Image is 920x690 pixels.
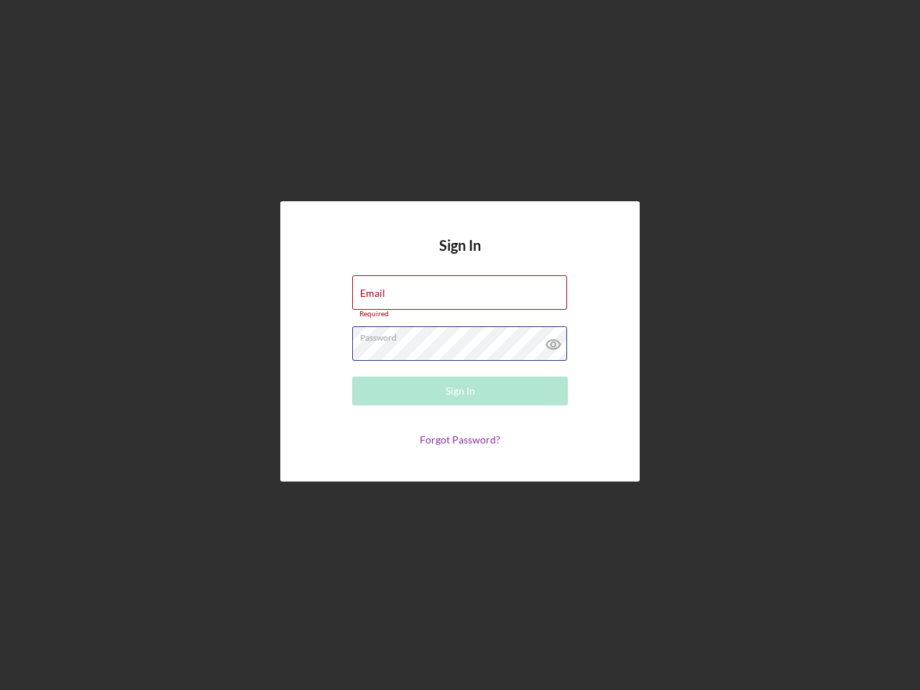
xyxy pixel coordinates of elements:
h4: Sign In [439,237,481,275]
label: Password [360,327,567,343]
div: Sign In [446,377,475,405]
label: Email [360,287,385,299]
a: Forgot Password? [420,433,500,446]
button: Sign In [352,377,568,405]
div: Required [352,310,568,318]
